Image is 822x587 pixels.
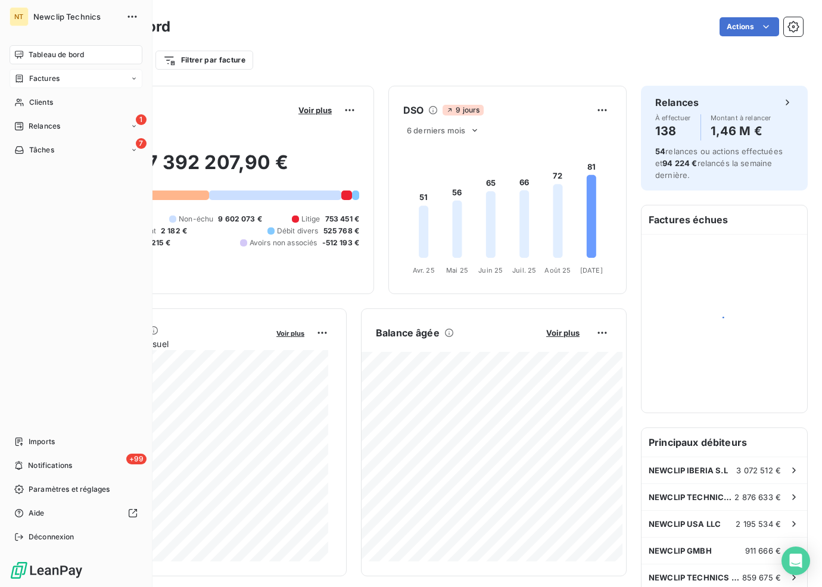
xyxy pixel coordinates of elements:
tspan: Juin 25 [478,266,503,274]
img: Logo LeanPay [10,561,83,580]
span: 54 [655,146,665,156]
span: 1 [136,114,147,125]
h6: Relances [655,95,699,110]
tspan: Juil. 25 [512,266,536,274]
span: Aide [29,508,45,519]
h6: Factures échues [642,205,807,234]
button: Voir plus [543,327,583,338]
span: 2 195 534 € [736,519,781,529]
span: -512 193 € [322,238,360,248]
span: Notifications [28,460,72,471]
span: Imports [29,436,55,447]
h2: 17 392 207,90 € [67,151,359,186]
span: 94 224 € [662,158,697,168]
span: NEWCLIP IBERIA S.L [649,466,728,475]
button: Voir plus [295,105,335,115]
span: 9 602 073 € [218,214,262,224]
span: Voir plus [276,329,304,338]
h4: 138 [655,121,691,140]
div: NT [10,7,29,26]
span: Factures [29,73,60,84]
span: Relances [29,121,60,132]
span: 753 451 € [325,214,359,224]
a: Aide [10,504,142,523]
tspan: Mai 25 [446,266,468,274]
span: NEWCLIP USA LLC [649,519,721,529]
span: Tableau de bord [29,49,84,60]
span: NEWCLIP TECHNICS AUSTRALIA PTY [649,492,734,502]
span: Avoirs non associés [250,238,317,248]
span: NEWCLIP TECHNICS JAPAN KK [649,573,742,582]
span: Tâches [29,145,54,155]
span: Débit divers [277,226,319,236]
tspan: Août 25 [544,266,571,274]
span: 2 182 € [161,226,187,236]
span: 859 675 € [742,573,781,582]
tspan: Avr. 25 [413,266,435,274]
h6: Principaux débiteurs [642,428,807,457]
span: Voir plus [546,328,580,338]
tspan: [DATE] [580,266,603,274]
span: Montant à relancer [711,114,771,121]
span: Newclip Technics [33,12,119,21]
span: Voir plus [298,105,332,115]
h4: 1,46 M € [711,121,771,140]
span: Litige [301,214,320,224]
span: Non-échu [179,214,213,224]
span: relances ou actions effectuées et relancés la semaine dernière. [655,146,783,180]
span: À effectuer [655,114,691,121]
button: Filtrer par facture [155,51,253,70]
button: Actions [720,17,779,36]
span: Paramètres et réglages [29,484,110,495]
div: Open Intercom Messenger [781,547,810,575]
span: 3 072 512 € [736,466,781,475]
h6: Balance âgée [376,326,440,340]
span: 2 876 633 € [734,492,781,502]
h6: DSO [403,103,424,117]
span: 6 derniers mois [407,126,465,135]
span: 9 jours [443,105,483,115]
span: Déconnexion [29,532,74,542]
span: Clients [29,97,53,108]
span: NEWCLIP GMBH [649,546,712,555]
button: Voir plus [273,327,308,338]
span: 7 [136,138,147,149]
span: 525 768 € [323,226,359,236]
span: 911 666 € [745,546,781,555]
span: Chiffre d'affaires mensuel [67,338,268,350]
span: +99 [126,454,147,464]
